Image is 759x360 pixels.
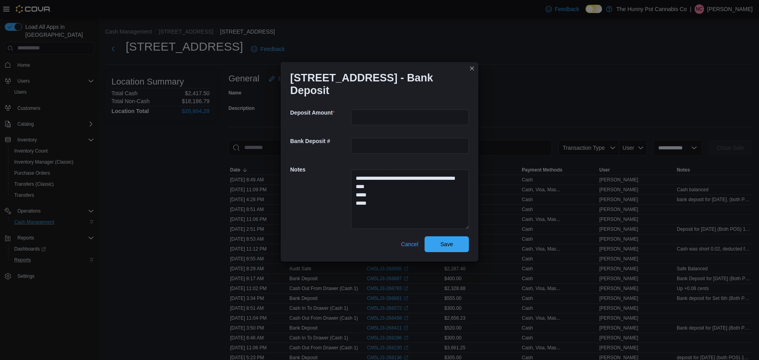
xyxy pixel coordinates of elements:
[440,240,453,248] span: Save
[290,133,349,149] h5: Bank Deposit #
[290,105,349,121] h5: Deposit Amount
[290,72,463,97] h1: [STREET_ADDRESS] - Bank Deposit
[425,236,469,252] button: Save
[401,240,418,248] span: Cancel
[290,162,349,177] h5: Notes
[398,236,421,252] button: Cancel
[467,64,477,73] button: Closes this modal window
